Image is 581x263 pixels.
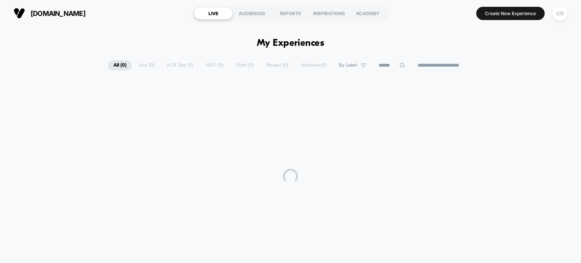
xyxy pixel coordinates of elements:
div: AUDIENCES [233,7,271,19]
span: [DOMAIN_NAME] [31,9,85,17]
img: Visually logo [14,8,25,19]
button: Create New Experience [476,7,545,20]
div: ACADEMY [348,7,387,19]
div: INSPIRATIONS [310,7,348,19]
span: By Label [339,62,357,68]
button: CD [550,6,570,21]
div: LIVE [194,7,233,19]
h1: My Experiences [257,38,325,49]
span: All ( 0 ) [108,60,132,70]
button: [DOMAIN_NAME] [11,7,88,19]
div: CD [553,6,567,21]
div: REPORTS [271,7,310,19]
